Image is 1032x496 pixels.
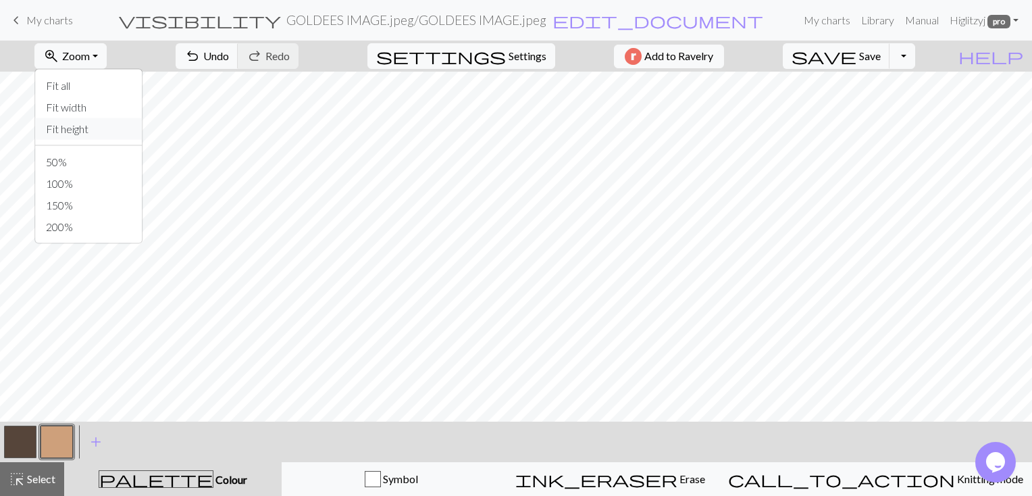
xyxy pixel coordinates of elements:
[8,9,73,32] a: My charts
[792,47,856,66] span: save
[856,7,900,34] a: Library
[34,43,107,69] button: Zoom
[900,7,944,34] a: Manual
[9,470,25,489] span: highlight_alt
[35,216,142,238] button: 200%
[728,470,955,489] span: call_to_action
[783,43,890,69] button: Save
[625,48,642,65] img: Ravelry
[26,14,73,26] span: My charts
[515,470,677,489] span: ink_eraser
[975,442,1018,482] iframe: chat widget
[213,473,247,486] span: Colour
[282,462,500,496] button: Symbol
[35,173,142,195] button: 100%
[677,472,705,485] span: Erase
[43,47,59,66] span: zoom_in
[64,462,282,496] button: Colour
[719,462,1032,496] button: Knitting mode
[119,11,281,30] span: visibility
[8,11,24,30] span: keyboard_arrow_left
[644,48,713,65] span: Add to Ravelry
[859,49,881,62] span: Save
[184,47,201,66] span: undo
[203,49,229,62] span: Undo
[35,118,142,140] button: Fit height
[88,432,104,451] span: add
[381,472,418,485] span: Symbol
[552,11,763,30] span: edit_document
[35,151,142,173] button: 50%
[376,47,506,66] span: settings
[958,47,1023,66] span: help
[367,43,555,69] button: SettingsSettings
[286,12,546,28] h2: GOLDEES IMAGE.jpeg / GOLDEES IMAGE.jpeg
[35,195,142,216] button: 150%
[987,15,1010,28] span: pro
[376,48,506,64] i: Settings
[62,49,90,62] span: Zoom
[25,472,55,485] span: Select
[99,470,213,489] span: palette
[35,97,142,118] button: Fit width
[509,48,546,64] span: Settings
[35,75,142,97] button: Fit all
[944,7,1024,34] a: Higlitzyj pro
[798,7,856,34] a: My charts
[614,45,724,68] button: Add to Ravelry
[176,43,238,69] button: Undo
[500,462,719,496] button: Erase
[955,472,1023,485] span: Knitting mode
